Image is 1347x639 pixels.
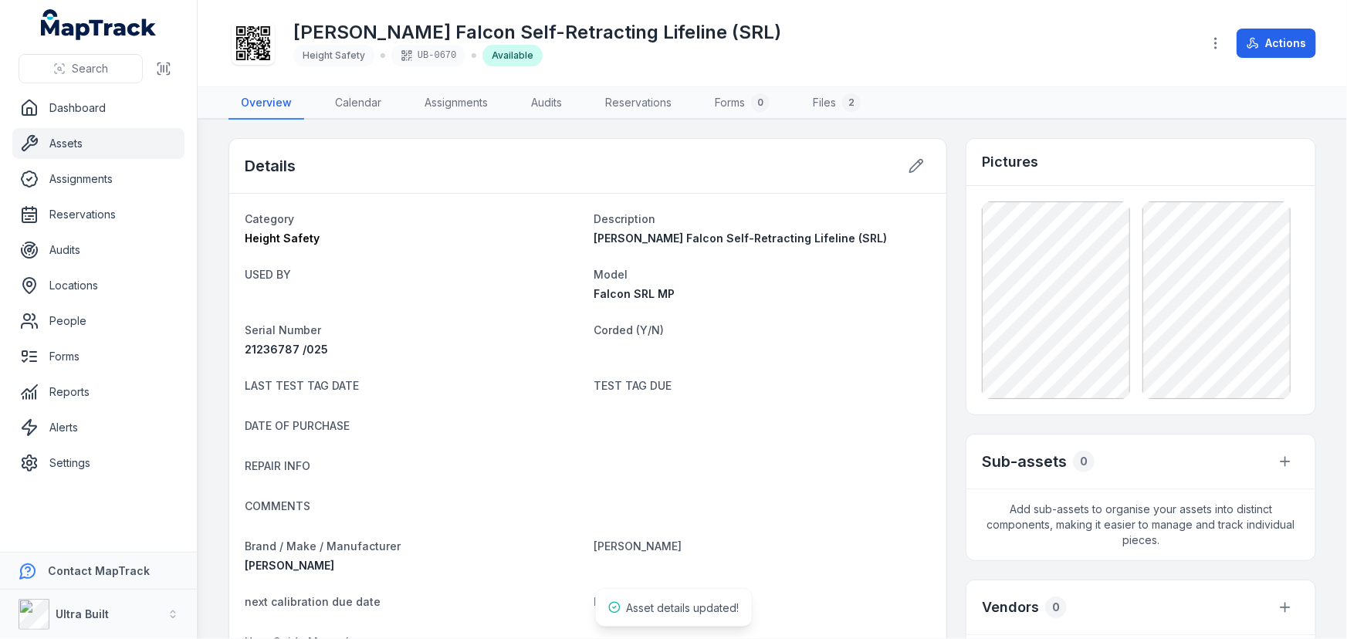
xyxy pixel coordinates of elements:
[12,306,184,336] a: People
[982,451,1067,472] h2: Sub-assets
[12,448,184,478] a: Settings
[245,499,310,512] span: COMMENTS
[594,232,888,245] span: [PERSON_NAME] Falcon Self-Retracting Lifeline (SRL)
[519,87,574,120] a: Audits
[303,49,365,61] span: Height Safety
[245,155,296,177] h2: Details
[12,235,184,265] a: Audits
[1045,597,1067,618] div: 0
[56,607,109,620] strong: Ultra Built
[482,45,543,66] div: Available
[594,212,656,225] span: Description
[593,87,684,120] a: Reservations
[12,164,184,194] a: Assignments
[702,87,782,120] a: Forms0
[245,539,401,553] span: Brand / Make / Manufacturer
[12,93,184,123] a: Dashboard
[751,93,770,112] div: 0
[1073,451,1095,472] div: 0
[19,54,143,83] button: Search
[594,379,672,392] span: TEST TAG DUE
[1237,29,1316,58] button: Actions
[982,597,1039,618] h3: Vendors
[966,489,1315,560] span: Add sub-assets to organise your assets into distinct components, making it easier to manage and t...
[245,419,350,432] span: DATE OF PURCHASE
[228,87,304,120] a: Overview
[245,459,310,472] span: REPAIR INFO
[245,212,294,225] span: Category
[391,45,465,66] div: UB-0670
[41,9,157,40] a: MapTrack
[12,270,184,301] a: Locations
[12,199,184,230] a: Reservations
[412,87,500,120] a: Assignments
[627,601,739,614] span: Asset details updated!
[245,343,328,356] span: 21236787 /025
[842,93,861,112] div: 2
[12,128,184,159] a: Assets
[245,379,359,392] span: LAST TEST TAG DATE
[12,412,184,443] a: Alerts
[323,87,394,120] a: Calendar
[12,377,184,407] a: Reports
[293,20,781,45] h1: [PERSON_NAME] Falcon Self-Retracting Lifeline (SRL)
[594,268,628,281] span: Model
[245,268,291,281] span: USED BY
[245,559,334,572] span: [PERSON_NAME]
[594,539,682,553] span: [PERSON_NAME]
[594,323,665,336] span: Corded (Y/N)
[245,232,320,245] span: Height Safety
[48,564,150,577] strong: Contact MapTrack
[245,595,381,608] span: next calibration due date
[594,287,675,300] span: Falcon SRL MP
[245,323,321,336] span: Serial Number
[12,341,184,372] a: Forms
[800,87,873,120] a: Files2
[982,151,1038,173] h3: Pictures
[72,61,108,76] span: Search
